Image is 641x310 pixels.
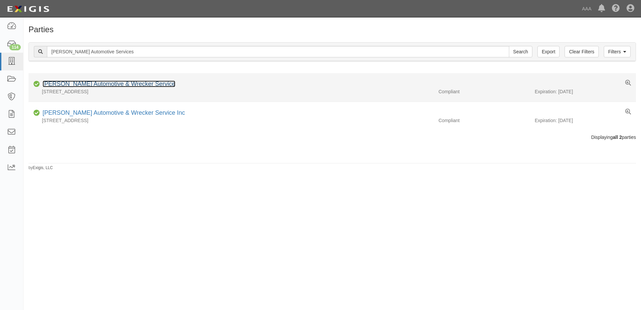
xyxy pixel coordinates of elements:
[33,165,53,170] a: Exigis, LLC
[625,80,631,87] a: View results summary
[40,80,175,89] div: Barry's Automotive & Wrecker Service
[5,3,51,15] img: logo-5460c22ac91f19d4615b14bd174203de0afe785f0fc80cf4dbbc73dc1793850b.png
[40,109,185,117] div: Barry's Automotive & Wrecker Service Inc
[565,46,598,57] a: Clear Filters
[34,82,40,87] i: Compliant
[47,46,509,57] input: Search
[604,46,631,57] a: Filters
[28,117,433,124] div: [STREET_ADDRESS]
[28,165,53,171] small: by
[34,111,40,115] i: Compliant
[43,81,175,87] a: [PERSON_NAME] Automotive & Wrecker Service
[433,88,535,95] div: Compliant
[625,109,631,115] a: View results summary
[537,46,560,57] a: Export
[28,88,433,95] div: [STREET_ADDRESS]
[43,109,185,116] a: [PERSON_NAME] Automotive & Wrecker Service Inc
[9,44,21,50] div: 114
[613,135,622,140] b: all 2
[433,117,535,124] div: Compliant
[23,134,641,141] div: Displaying parties
[535,117,636,124] div: Expiration: [DATE]
[535,88,636,95] div: Expiration: [DATE]
[579,2,595,15] a: AAA
[612,5,620,13] i: Help Center - Complianz
[28,25,636,34] h1: Parties
[509,46,532,57] input: Search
